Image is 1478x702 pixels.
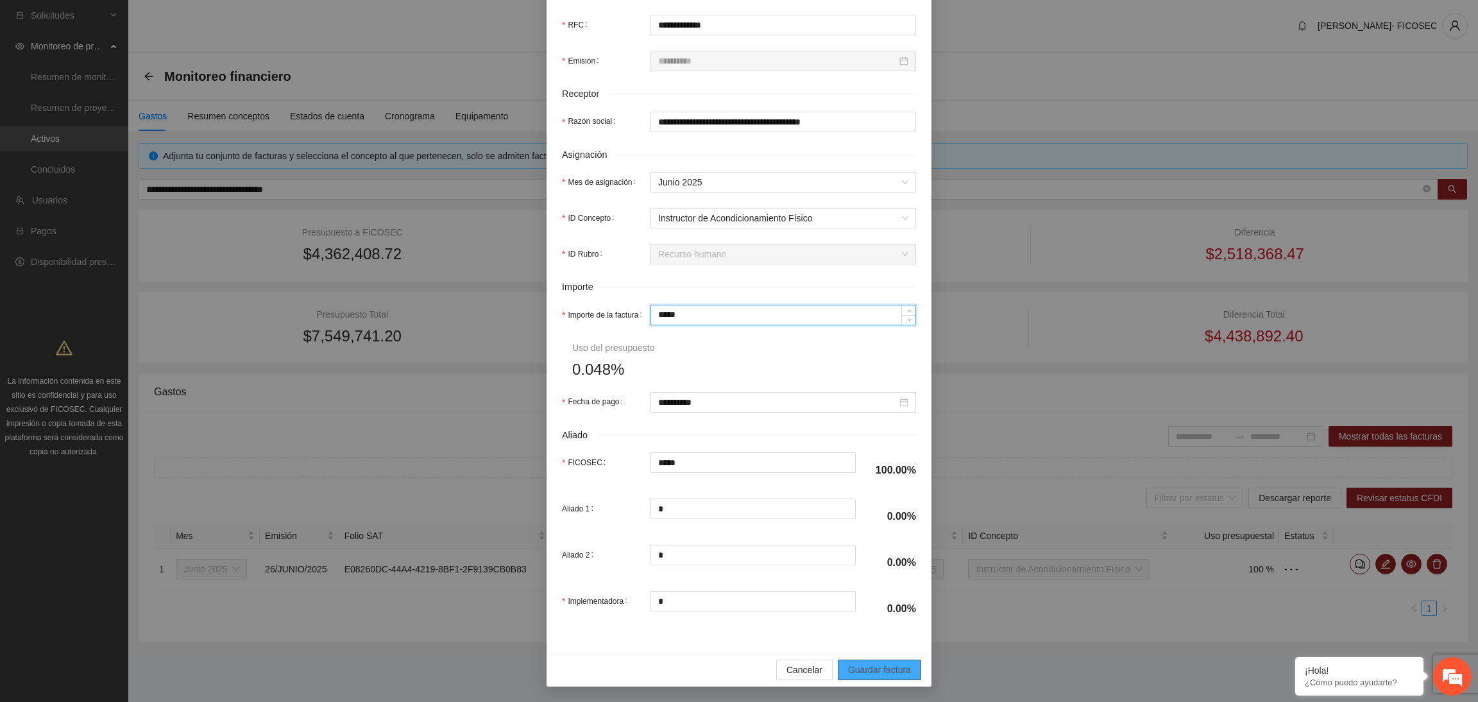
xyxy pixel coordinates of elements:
[658,209,908,228] span: Instructor de Acondicionamiento Físico
[562,87,609,101] span: Receptor
[562,428,597,443] span: Aliado
[658,244,908,264] span: Recurso humano
[562,208,620,228] label: ID Concepto:
[871,602,916,616] h4: 0.00%
[562,305,647,325] label: Importe de la factura:
[871,509,916,524] h4: 0.00%
[658,54,897,68] input: Emisión:
[651,453,856,472] input: FICOSEC:
[562,172,641,193] label: Mes de asignación:
[905,316,913,324] span: down
[74,171,177,301] span: Estamos en línea.
[901,305,915,315] span: Increase Value
[871,463,916,477] h4: 100.00%
[650,15,916,35] input: RFC:
[562,148,616,162] span: Asignación
[651,499,856,518] input: Aliado 1:
[901,315,915,325] span: Decrease Value
[871,556,916,570] h4: 0.00%
[562,545,599,565] label: Aliado 2:
[562,392,628,413] label: Fecha de pago:
[848,663,911,677] span: Guardar factura
[562,591,633,612] label: Implementadora:
[786,663,822,677] span: Cancelar
[562,244,607,264] label: ID Rubro:
[1305,678,1414,687] p: ¿Cómo puedo ayudarte?
[562,452,611,473] label: FICOSEC:
[651,545,856,565] input: Aliado 2:
[562,15,592,35] label: RFC:
[210,6,241,37] div: Minimizar ventana de chat en vivo
[658,173,908,192] span: Junio 2025
[572,341,654,355] div: Uso del presupuesto
[658,395,897,409] input: Fecha de pago:
[651,305,915,325] input: Importe de la factura:
[838,660,921,680] button: Guardar factura
[67,65,216,82] div: Chatee con nosotros ahora
[776,660,833,680] button: Cancelar
[1305,665,1414,676] div: ¡Hola!
[562,51,604,71] label: Emisión:
[562,280,602,295] span: Importe
[651,592,856,611] input: Implementadora:
[562,112,621,132] label: Razón social:
[572,357,624,382] span: 0.048%
[905,307,913,314] span: up
[6,350,244,395] textarea: Escriba su mensaje y pulse “Intro”
[562,499,599,519] label: Aliado 1:
[650,112,916,132] input: Razón social:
